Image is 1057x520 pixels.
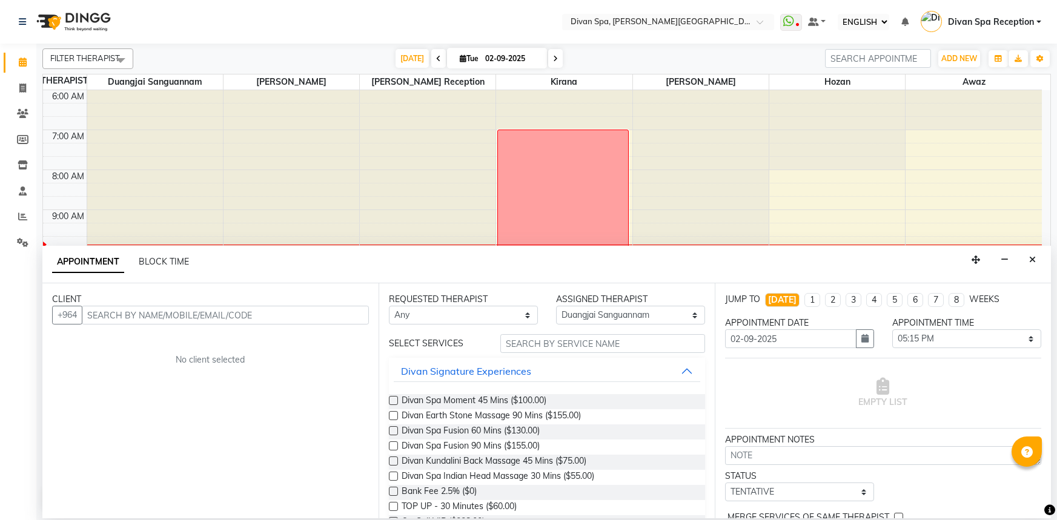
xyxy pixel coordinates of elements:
span: kirana [496,74,632,90]
input: 2025-09-02 [482,50,542,68]
span: FILTER THERAPIST [50,53,120,63]
button: ADD NEW [938,50,980,67]
div: 9:00 AM [50,210,87,223]
div: APPOINTMENT NOTES [725,433,1041,446]
div: JUMP TO [725,293,760,306]
li: 5 [887,293,903,307]
div: THERAPIST [43,74,87,87]
div: SELECT SERVICES [380,337,491,350]
div: [DATE] [768,294,797,306]
span: Divan Kundalini Back Massage 45 Mins ($75.00) [402,455,586,470]
span: Divan Spa Reception [948,16,1034,28]
div: CLIENT [52,293,369,306]
span: Divan Spa Moment 45 Mins ($100.00) [402,394,546,409]
span: TOP UP - 30 Minutes ($60.00) [402,500,517,515]
span: Divan Earth Stone Massage 90 Mins ($155.00) [402,409,581,424]
span: [PERSON_NAME] [633,74,769,90]
span: [PERSON_NAME] Reception [360,74,495,90]
div: APPOINTMENT TIME [892,317,1041,329]
div: Divan Signature Experiences [401,364,531,378]
li: 2 [825,293,841,307]
li: 3 [846,293,861,307]
li: 7 [928,293,944,307]
button: Divan Signature Experiences [394,360,700,382]
img: Divan Spa Reception [921,11,942,32]
li: 4 [866,293,882,307]
span: Divan Spa Fusion 90 Mins ($155.00) [402,439,540,455]
div: WEEKS [969,293,999,306]
div: ASSIGNED THERAPIST [556,293,705,306]
div: APPOINTMENT DATE [725,317,874,329]
div: 6:00 AM [50,90,87,103]
li: 1 [804,293,820,307]
li: 6 [907,293,923,307]
input: SEARCH BY NAME/MOBILE/EMAIL/CODE [82,306,369,324]
button: Close [1024,251,1041,269]
input: yyyy-mm-dd [725,329,857,348]
button: +964 [52,306,82,324]
span: APPOINTMENT [52,251,124,273]
span: Divan Spa Fusion 60 Mins ($130.00) [402,424,540,439]
div: STATUS [725,470,874,482]
div: 7:00 AM [50,130,87,143]
li: 8 [949,293,964,307]
span: Awaz [906,74,1042,90]
div: REQUESTED THERAPIST [389,293,538,306]
span: [PERSON_NAME] [224,74,359,90]
span: Duangjai Sanguannam [87,74,223,90]
span: Tue [457,54,482,63]
input: SEARCH BY SERVICE NAME [500,334,705,353]
span: Divan Spa Indian Head Massage 30 Mins ($55.00) [402,470,594,485]
iframe: chat widget [1006,472,1045,508]
span: Hozan [769,74,905,90]
span: ADD NEW [941,54,977,63]
div: 8:00 AM [50,170,87,183]
span: [DATE] [396,49,429,68]
div: No client selected [81,354,340,366]
span: Bank Fee 2.5% ($0) [402,485,477,500]
img: logo [31,5,114,39]
input: SEARCH APPOINTMENT [825,49,931,68]
span: BLOCK TIME [139,256,189,267]
span: EMPTY LIST [858,378,907,409]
